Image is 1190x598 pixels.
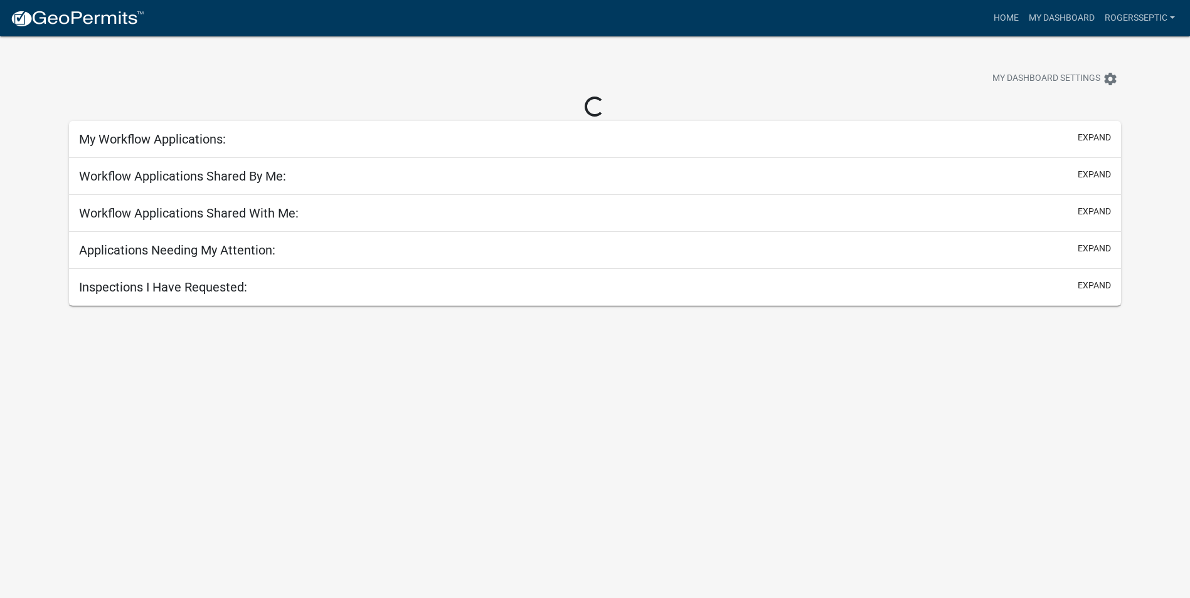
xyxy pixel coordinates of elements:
button: expand [1078,242,1111,255]
button: expand [1078,279,1111,292]
a: rogersseptic [1100,6,1180,30]
h5: Inspections I Have Requested: [79,280,247,295]
button: expand [1078,168,1111,181]
button: My Dashboard Settingssettings [982,66,1128,91]
i: settings [1103,71,1118,87]
a: Home [989,6,1024,30]
h5: Workflow Applications Shared With Me: [79,206,299,221]
span: My Dashboard Settings [992,71,1100,87]
h5: Applications Needing My Attention: [79,243,275,258]
h5: My Workflow Applications: [79,132,226,147]
button: expand [1078,205,1111,218]
h5: Workflow Applications Shared By Me: [79,169,286,184]
button: expand [1078,131,1111,144]
a: My Dashboard [1024,6,1100,30]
